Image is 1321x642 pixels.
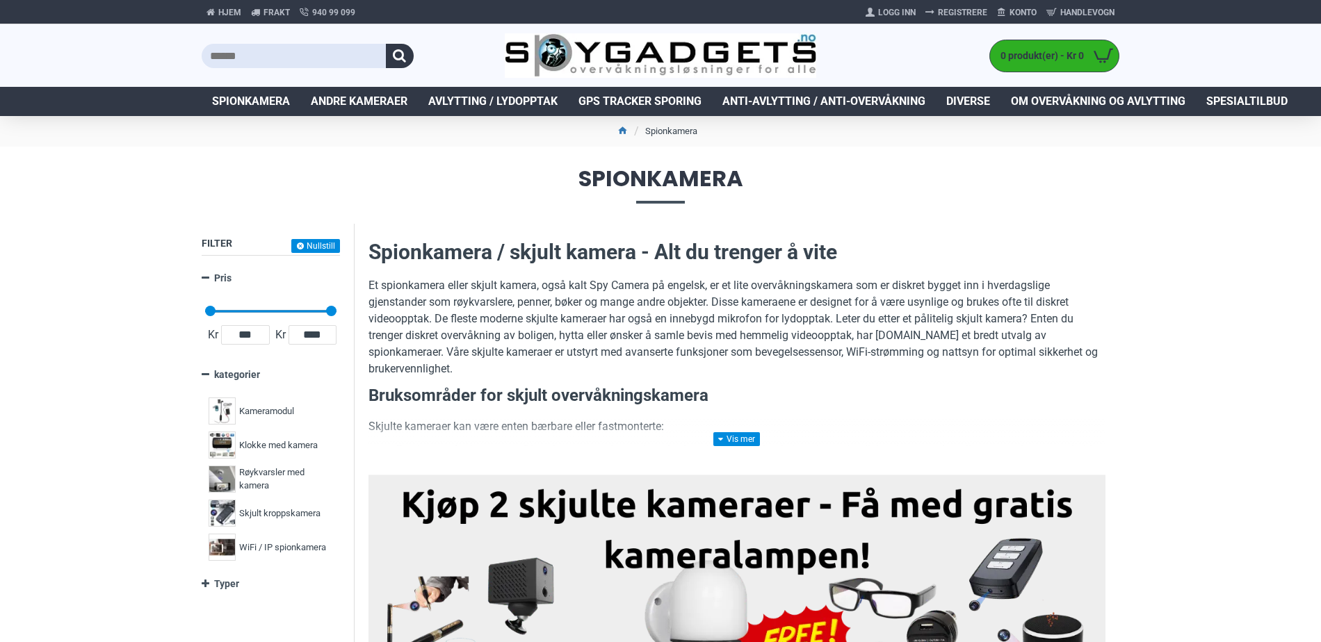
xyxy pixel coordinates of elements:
[209,500,236,527] img: Skjult kroppskamera
[946,93,990,110] span: Diverse
[368,384,1105,408] h3: Bruksområder for skjult overvåkningskamera
[992,1,1042,24] a: Konto
[202,87,300,116] a: Spionkamera
[264,6,290,19] span: Frakt
[921,1,992,24] a: Registrere
[1011,93,1185,110] span: Om overvåkning og avlytting
[209,431,236,459] img: Klokke med kamera
[578,93,702,110] span: GPS Tracker Sporing
[1060,6,1115,19] span: Handlevogn
[878,6,916,19] span: Logg Inn
[861,1,921,24] a: Logg Inn
[990,49,1087,63] span: 0 produkt(er) - Kr 0
[239,541,326,554] span: WiFi / IP spionkamera
[239,404,294,418] span: Kameramodul
[368,277,1105,377] p: Et spionkamera eller skjult kamera, også kalt Spy Camera på engelsk, er et lite overvåkningskamer...
[1010,6,1037,19] span: Konto
[1000,87,1196,116] a: Om overvåkning og avlytting
[368,418,1105,435] p: Skjulte kameraer kan være enten bærbare eller fastmonterte:
[428,93,558,110] span: Avlytting / Lydopptak
[239,507,321,520] span: Skjult kroppskamera
[568,87,712,116] a: GPS Tracker Sporing
[312,6,355,19] span: 940 99 099
[202,266,340,290] a: Pris
[209,534,236,561] img: WiFi / IP spionkamera
[1196,87,1298,116] a: Spesialtilbud
[202,167,1119,203] span: Spionkamera
[396,443,523,456] strong: Bærbare spionkameraer:
[938,6,987,19] span: Registrere
[418,87,568,116] a: Avlytting / Lydopptak
[311,93,407,110] span: Andre kameraer
[291,239,340,253] button: Nullstill
[300,87,418,116] a: Andre kameraer
[209,397,236,425] img: Kameramodul
[202,363,340,387] a: kategorier
[722,93,925,110] span: Anti-avlytting / Anti-overvåkning
[273,327,289,343] span: Kr
[239,438,318,452] span: Klokke med kamera
[1206,93,1288,110] span: Spesialtilbud
[368,238,1105,267] h2: Spionkamera / skjult kamera - Alt du trenger å vite
[396,442,1105,475] li: Disse kan tas med overalt og brukes til skjult filming i situasjoner der diskresjon er nødvendig ...
[202,238,232,249] span: Filter
[205,327,221,343] span: Kr
[209,466,236,493] img: Røykvarsler med kamera
[1042,1,1119,24] a: Handlevogn
[239,466,330,493] span: Røykvarsler med kamera
[712,87,936,116] a: Anti-avlytting / Anti-overvåkning
[202,572,340,596] a: Typer
[212,93,290,110] span: Spionkamera
[936,87,1000,116] a: Diverse
[218,6,241,19] span: Hjem
[505,33,817,79] img: SpyGadgets.no
[990,40,1119,72] a: 0 produkt(er) - Kr 0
